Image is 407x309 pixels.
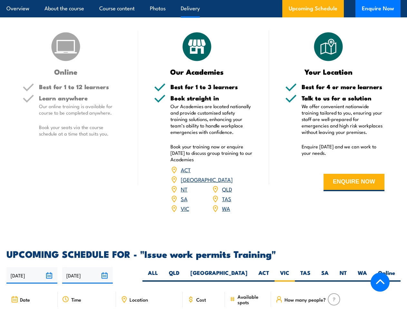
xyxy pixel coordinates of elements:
span: Available spots [237,294,266,305]
p: Our online training is available for course to be completed anywhere. [39,103,122,116]
input: From date [6,267,57,284]
a: WA [222,204,230,212]
a: TAS [222,195,231,202]
label: SA [316,269,334,282]
h5: Best for 4 or more learners [302,84,384,90]
span: How many people? [285,297,326,302]
span: Date [20,297,30,302]
label: Online [373,269,401,282]
h5: Book straight in [170,95,253,101]
button: ENQUIRE NOW [324,174,384,191]
label: TAS [295,269,316,282]
p: Book your training now or enquire [DATE] to discuss group training to our Academies [170,143,253,163]
h2: UPCOMING SCHEDULE FOR - "Issue work permits Training" [6,249,401,258]
h3: Online [23,68,109,75]
span: Cost [196,297,206,302]
a: SA [181,195,188,202]
p: We offer convenient nationwide training tailored to you, ensuring your staff are well-prepared fo... [302,103,384,135]
span: Time [71,297,81,302]
a: QLD [222,185,232,193]
label: ACT [253,269,275,282]
p: Book your seats via the course schedule at a time that suits you. [39,124,122,137]
p: Our Academies are located nationally and provide customised safety training solutions, enhancing ... [170,103,253,135]
h3: Your Location [285,68,372,75]
a: NT [181,185,188,193]
a: VIC [181,204,189,212]
h3: Our Academies [154,68,240,75]
a: [GEOGRAPHIC_DATA] [181,175,233,183]
span: Location [130,297,148,302]
input: To date [62,267,113,284]
h5: Talk to us for a solution [302,95,384,101]
h5: Best for 1 to 3 learners [170,84,253,90]
label: VIC [275,269,295,282]
h5: Learn anywhere [39,95,122,101]
p: Enquire [DATE] and we can work to your needs. [302,143,384,156]
label: ALL [142,269,163,282]
a: ACT [181,166,191,173]
label: [GEOGRAPHIC_DATA] [185,269,253,282]
label: QLD [163,269,185,282]
label: WA [352,269,373,282]
h5: Best for 1 to 12 learners [39,84,122,90]
label: NT [334,269,352,282]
